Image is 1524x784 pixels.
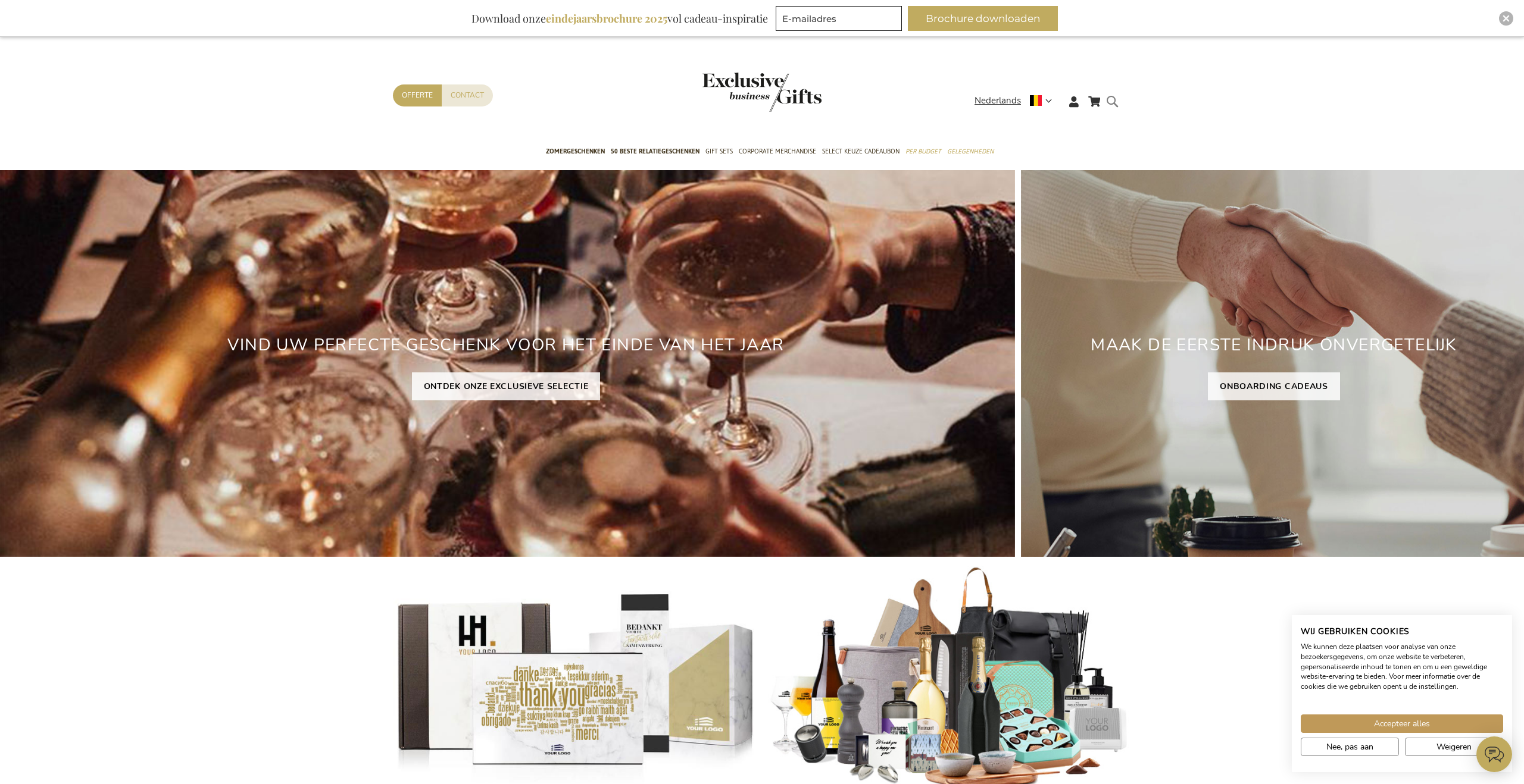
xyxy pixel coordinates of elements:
div: Nederlands [975,94,1060,108]
button: Alle cookies weigeren [1405,738,1503,756]
b: eindejaarsbrochure 2025 [546,11,667,26]
span: Nee, pas aan [1326,741,1373,753]
span: Weigeren [1436,741,1472,753]
div: Close [1499,11,1513,26]
span: 50 beste relatiegeschenken [611,145,699,158]
span: Nederlands [975,94,1021,108]
form: marketing offers and promotions [776,6,905,35]
p: We kunnen deze plaatsen voor analyse van onze bezoekersgegevens, om onze website te verbeteren, g... [1301,642,1503,692]
img: Exclusive Business gifts logo [702,73,822,112]
span: Gift Sets [705,145,733,158]
a: store logo [702,73,762,112]
span: Select Keuze Cadeaubon [822,145,900,158]
a: ONTDEK ONZE EXCLUSIEVE SELECTIE [412,372,601,400]
h2: Wij gebruiken cookies [1301,626,1503,637]
span: Gelegenheden [947,145,994,158]
a: Offerte [393,84,442,106]
span: Accepteer alles [1374,717,1430,730]
button: Brochure downloaden [908,6,1058,31]
span: Per Budget [905,145,941,158]
a: ONBOARDING CADEAUS [1208,372,1340,400]
input: E-mailadres [776,6,902,31]
span: Zomergeschenken [546,145,605,158]
button: Pas cookie voorkeuren aan [1301,738,1399,756]
a: Contact [442,84,493,106]
button: Accepteer alle cookies [1301,714,1503,733]
img: Close [1503,15,1510,22]
span: Corporate Merchandise [739,145,816,158]
div: Download onze vol cadeau-inspiratie [466,6,773,31]
iframe: belco-activator-frame [1476,736,1512,772]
